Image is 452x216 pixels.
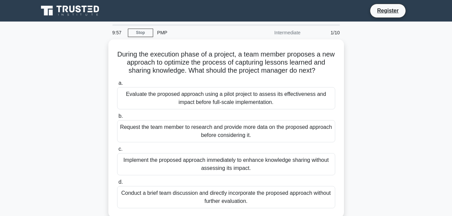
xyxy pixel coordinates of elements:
div: 1/10 [305,26,344,39]
div: Implement the proposed approach immediately to enhance knowledge sharing without assessing its im... [117,153,335,175]
a: Stop [128,29,153,37]
div: Intermediate [246,26,305,39]
a: Register [373,6,403,15]
span: b. [118,113,123,119]
span: c. [118,146,123,152]
div: Evaluate the proposed approach using a pilot project to assess its effectiveness and impact befor... [117,87,335,109]
div: Conduct a brief team discussion and directly incorporate the proposed approach without further ev... [117,186,335,208]
div: PMP [153,26,246,39]
h5: During the execution phase of a project, a team member proposes a new approach to optimize the pr... [116,50,336,75]
div: Request the team member to research and provide more data on the proposed approach before conside... [117,120,335,142]
div: 9:57 [108,26,128,39]
span: a. [118,80,123,86]
span: d. [118,179,123,185]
